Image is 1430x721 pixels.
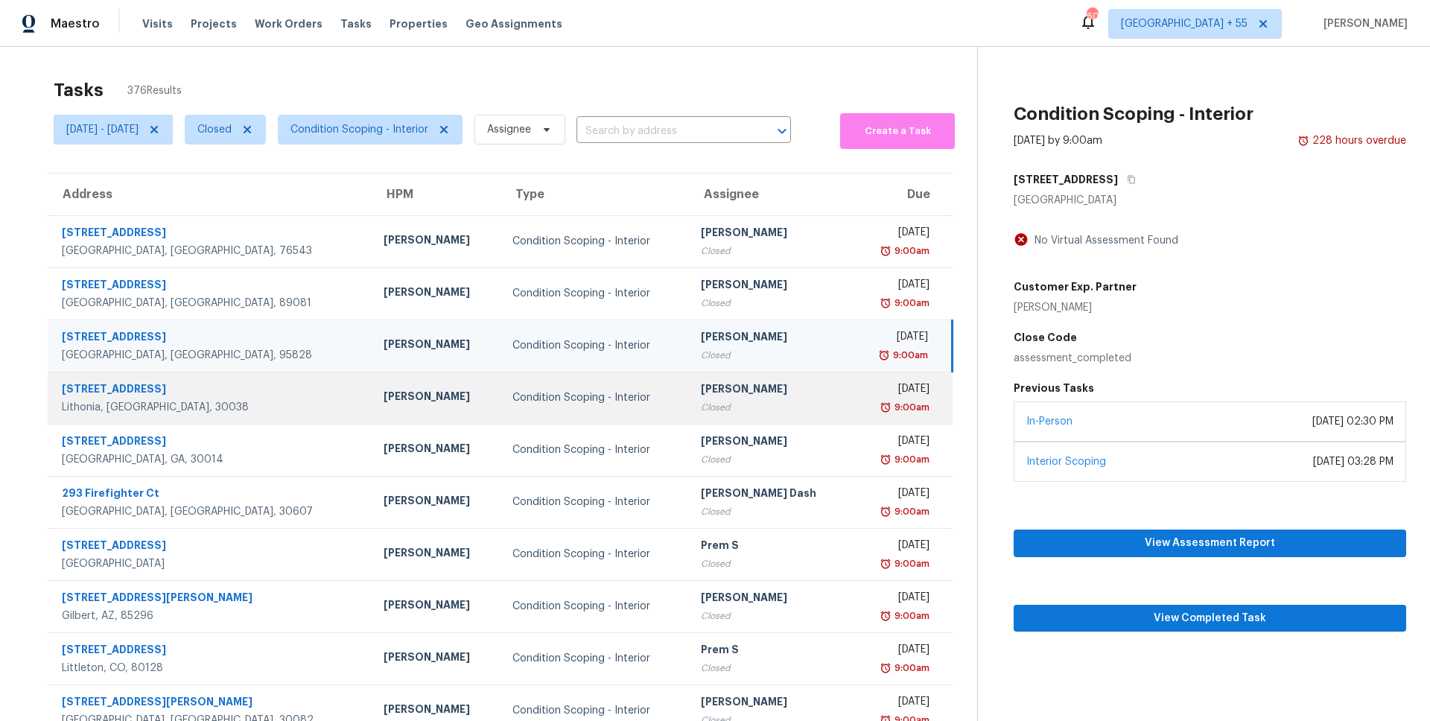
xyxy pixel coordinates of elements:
div: Condition Scoping - Interior [512,338,677,353]
div: [PERSON_NAME] [701,329,839,348]
div: [PERSON_NAME] Dash [701,486,839,504]
button: Create a Task [840,113,955,149]
div: [DATE] [864,642,929,661]
span: Assignee [487,122,531,137]
span: Condition Scoping - Interior [290,122,428,137]
span: Work Orders [255,16,322,31]
h2: Condition Scoping - Interior [1014,107,1253,121]
span: Projects [191,16,237,31]
div: 228 hours overdue [1309,133,1406,148]
th: HPM [372,174,500,215]
th: Assignee [689,174,851,215]
img: Overdue Alarm Icon [880,296,892,311]
div: [GEOGRAPHIC_DATA], [GEOGRAPHIC_DATA], 95828 [62,348,360,363]
button: View Assessment Report [1014,530,1406,557]
a: In-Person [1026,416,1072,427]
div: [DATE] by 9:00am [1014,133,1102,148]
button: Copy Address [1118,166,1138,193]
div: Condition Scoping - Interior [512,599,677,614]
div: [DATE] [864,225,929,244]
div: [PERSON_NAME] [1014,300,1137,315]
div: [DATE] [864,277,929,296]
div: 9:00am [892,609,929,623]
div: Closed [701,452,839,467]
div: Condition Scoping - Interior [512,234,677,249]
div: [STREET_ADDRESS] [62,225,360,244]
div: Closed [701,661,839,676]
div: [DATE] [864,590,929,609]
div: [PERSON_NAME] [701,433,839,452]
div: 293 Firefighter Ct [62,486,360,504]
div: Littleton, CO, 80128 [62,661,360,676]
div: [PERSON_NAME] [384,649,489,668]
img: Artifact Not Present Icon [1014,232,1029,247]
span: Geo Assignments [465,16,562,31]
h2: Tasks [54,83,104,98]
div: [PERSON_NAME] [384,441,489,460]
div: [DATE] [864,694,929,713]
div: Closed [701,556,839,571]
img: Overdue Alarm Icon [880,661,892,676]
div: [GEOGRAPHIC_DATA], [GEOGRAPHIC_DATA], 89081 [62,296,360,311]
div: Condition Scoping - Interior [512,390,677,405]
a: Interior Scoping [1026,457,1106,467]
div: [PERSON_NAME] [384,337,489,355]
div: Closed [701,244,839,258]
div: [PERSON_NAME] [701,590,839,609]
div: [PERSON_NAME] [384,232,489,251]
img: Overdue Alarm Icon [1297,133,1309,148]
div: Condition Scoping - Interior [512,703,677,718]
h5: Customer Exp. Partner [1014,279,1137,294]
div: 9:00am [892,452,929,467]
div: [DATE] [864,538,929,556]
div: [STREET_ADDRESS][PERSON_NAME] [62,694,360,713]
span: Create a Task [848,123,947,140]
div: Closed [701,609,839,623]
div: No Virtual Assessment Found [1029,233,1178,248]
div: 9:00am [892,400,929,415]
div: Condition Scoping - Interior [512,495,677,509]
button: View Completed Task [1014,605,1406,632]
div: 9:00am [890,348,928,363]
div: 608 [1087,9,1097,24]
img: Overdue Alarm Icon [878,348,890,363]
th: Address [48,174,372,215]
div: 9:00am [892,504,929,519]
h5: [STREET_ADDRESS] [1014,172,1118,187]
div: [STREET_ADDRESS] [62,381,360,400]
div: [STREET_ADDRESS] [62,329,360,348]
div: Closed [701,348,839,363]
div: [GEOGRAPHIC_DATA], GA, 30014 [62,452,360,467]
th: Type [500,174,689,215]
div: [PERSON_NAME] [384,493,489,512]
div: [GEOGRAPHIC_DATA], [GEOGRAPHIC_DATA], 76543 [62,244,360,258]
div: Condition Scoping - Interior [512,651,677,666]
div: 9:00am [892,244,929,258]
img: Overdue Alarm Icon [880,452,892,467]
div: [PERSON_NAME] [701,381,839,400]
div: [STREET_ADDRESS] [62,538,360,556]
img: Overdue Alarm Icon [880,504,892,519]
div: [DATE] [864,433,929,452]
span: View Assessment Report [1026,534,1394,553]
div: 9:00am [892,296,929,311]
div: [PERSON_NAME] [384,285,489,303]
div: Prem S [701,538,839,556]
img: Overdue Alarm Icon [880,609,892,623]
div: [DATE] [864,486,929,504]
div: [DATE] 03:28 PM [1313,454,1394,469]
div: [PERSON_NAME] [384,545,489,564]
div: [DATE] 02:30 PM [1312,414,1394,429]
div: 9:00am [892,556,929,571]
div: [GEOGRAPHIC_DATA] [1014,193,1406,208]
div: [GEOGRAPHIC_DATA], [GEOGRAPHIC_DATA], 30607 [62,504,360,519]
div: [STREET_ADDRESS][PERSON_NAME] [62,590,360,609]
div: 9:00am [892,661,929,676]
h5: Previous Tasks [1014,381,1406,396]
div: Closed [701,296,839,311]
h5: Close Code [1014,330,1406,345]
div: Closed [701,504,839,519]
img: Overdue Alarm Icon [880,244,892,258]
button: Open [772,121,792,142]
span: View Completed Task [1026,609,1394,628]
